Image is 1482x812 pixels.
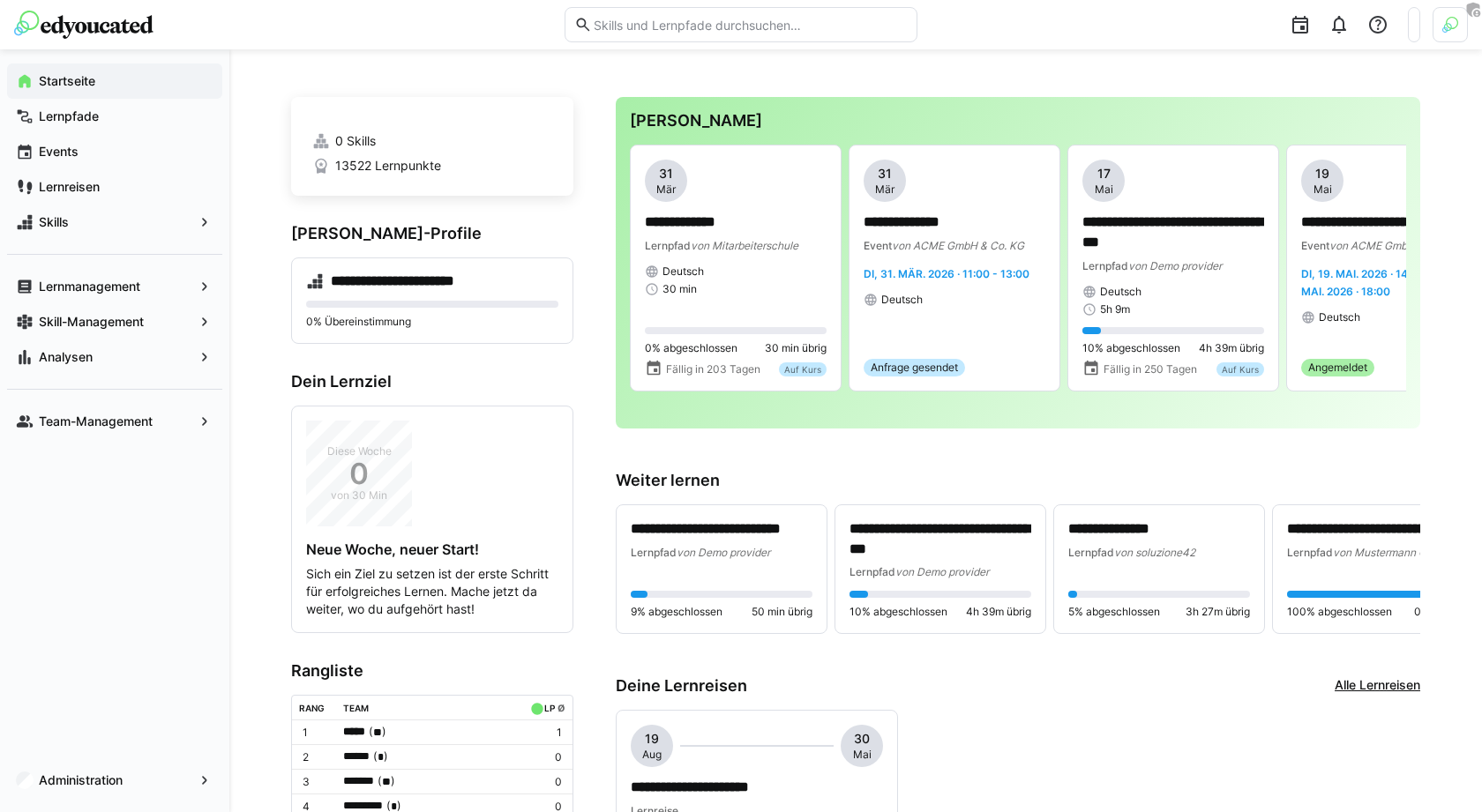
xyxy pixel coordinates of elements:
[1068,605,1160,619] span: 5% abgeschlossen
[306,540,558,558] h4: Neue Woche, neuer Start!
[306,315,558,329] p: 0% Übereinstimmung
[527,775,562,789] p: 0
[1333,546,1459,559] span: von Mustermann GmbH 4
[303,726,329,740] p: 1
[1335,676,1420,696] a: Alle Lernreisen
[1095,183,1113,197] span: Mai
[378,772,395,791] span: ( )
[1216,362,1264,376] div: Auf Kurs
[895,565,989,578] span: von Demo provider
[853,748,872,762] span: Mai
[666,362,760,376] span: Fällig in 203 Tagen
[966,605,1031,619] span: 4h 39m übrig
[616,676,747,696] h3: Deine Lernreisen
[1287,605,1392,619] span: 100% abgeschlossen
[645,341,737,355] span: 0% abgeschlossen
[303,775,329,789] p: 3
[630,111,1406,130] h3: [PERSON_NAME]
[558,699,565,714] a: ø
[892,239,1024,252] span: von ACME GmbH & Co. KG
[875,183,894,197] span: Mär
[544,703,555,713] div: LP
[1301,239,1329,252] span: Event
[642,748,662,762] span: Aug
[1319,310,1360,324] span: Deutsch
[343,703,369,713] div: Team
[373,748,388,766] span: ( )
[291,372,573,391] h3: Dein Lernziel
[691,239,798,252] span: von Mitarbeiterschule
[779,362,827,376] div: Auf Kurs
[592,17,908,33] input: Skills und Lernpfade durchsuchen…
[299,703,325,713] div: Rang
[335,157,441,175] span: 13522 Lernpunkte
[1104,362,1197,376] span: Fällig in 250 Tagen
[1314,183,1332,197] span: Mai
[312,132,552,150] a: 0 Skills
[871,361,958,375] span: Anfrage gesendet
[631,546,677,559] span: Lernpfad
[645,730,659,748] span: 19
[306,565,558,618] p: Sich ein Ziel zu setzen ist der erste Schritt für erfolgreiches Lernen. Mache jetzt da weiter, wo...
[1097,165,1111,183] span: 17
[1329,239,1462,252] span: von ACME GmbH & Co. KG
[527,726,562,740] p: 1
[1287,546,1333,559] span: Lernpfad
[1114,546,1195,559] span: von soluzione42
[1414,605,1469,619] span: 0 min übrig
[1100,302,1130,317] span: 5h 9m
[850,565,895,578] span: Lernpfad
[752,605,812,619] span: 50 min übrig
[765,341,827,355] span: 30 min übrig
[335,132,376,150] span: 0 Skills
[1199,341,1264,355] span: 4h 39m übrig
[878,165,892,183] span: 31
[1186,605,1250,619] span: 3h 27m übrig
[291,224,573,243] h3: [PERSON_NAME]-Profile
[527,750,562,764] p: 0
[1128,259,1222,272] span: von Demo provider
[1068,546,1114,559] span: Lernpfad
[1100,285,1141,299] span: Deutsch
[656,183,676,197] span: Mär
[881,293,923,307] span: Deutsch
[662,282,697,296] span: 30 min
[1315,165,1329,183] span: 19
[659,165,673,183] span: 31
[677,546,770,559] span: von Demo provider
[645,239,691,252] span: Lernpfad
[864,267,1029,280] span: Di, 31. Mär. 2026 · 11:00 - 13:00
[854,730,870,748] span: 30
[291,661,573,681] h3: Rangliste
[850,605,947,619] span: 10% abgeschlossen
[1082,259,1128,272] span: Lernpfad
[864,239,892,252] span: Event
[1308,361,1367,375] span: Angemeldet
[1301,267,1472,298] span: Di, 19. Mai. 2026 · 14:00 - Sa, 23. Mai. 2026 · 18:00
[369,723,386,741] span: ( )
[1082,341,1180,355] span: 10% abgeschlossen
[662,264,704,279] span: Deutsch
[631,605,722,619] span: 9% abgeschlossen
[303,750,329,764] p: 2
[616,471,1420,490] h3: Weiter lernen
